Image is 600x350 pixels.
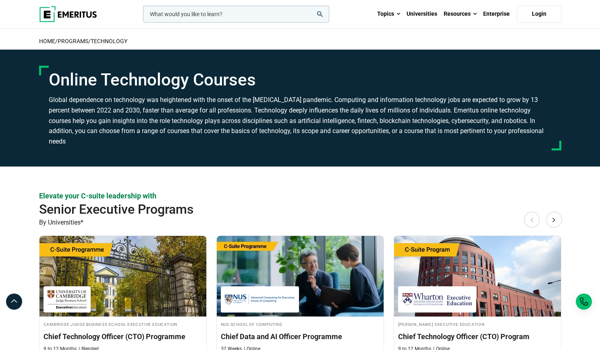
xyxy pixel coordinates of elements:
img: Cambridge Judge Business School Executive Education [48,290,87,308]
input: woocommerce-product-search-field-0 [143,6,329,23]
a: home [39,38,55,44]
h1: Online Technology Courses [49,70,552,90]
h3: Global dependence on technology was heightened with the onset of the [MEDICAL_DATA] pandemic. Com... [49,95,552,146]
h4: Cambridge Judge Business School Executive Education [44,321,202,327]
img: Chief Technology Officer (CTO) Program | Online Technology Course [394,236,561,317]
h4: [PERSON_NAME] Executive Education [398,321,557,327]
h4: NUS School of Computing [221,321,380,327]
h3: Chief Technology Officer (CTO) Program [398,331,557,342]
h3: Chief Data and AI Officer Programme [221,331,380,342]
a: Programs [58,38,88,44]
a: Login [517,6,561,23]
a: Technology [91,38,127,44]
img: Chief Data and AI Officer Programme | Online Leadership Course [217,236,384,317]
h2: / / [39,33,561,50]
p: By Universities* [39,217,561,228]
h2: Senior Executive Programs [39,201,509,217]
button: Previous [524,212,540,228]
button: Next [546,212,562,228]
p: Elevate your C-suite leadership with [39,191,561,201]
img: NUS School of Computing [225,290,295,308]
img: Chief Technology Officer (CTO) Programme | Online Leadership Course [39,236,206,317]
img: Wharton Executive Education [402,290,472,308]
h3: Chief Technology Officer (CTO) Programme [44,331,202,342]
